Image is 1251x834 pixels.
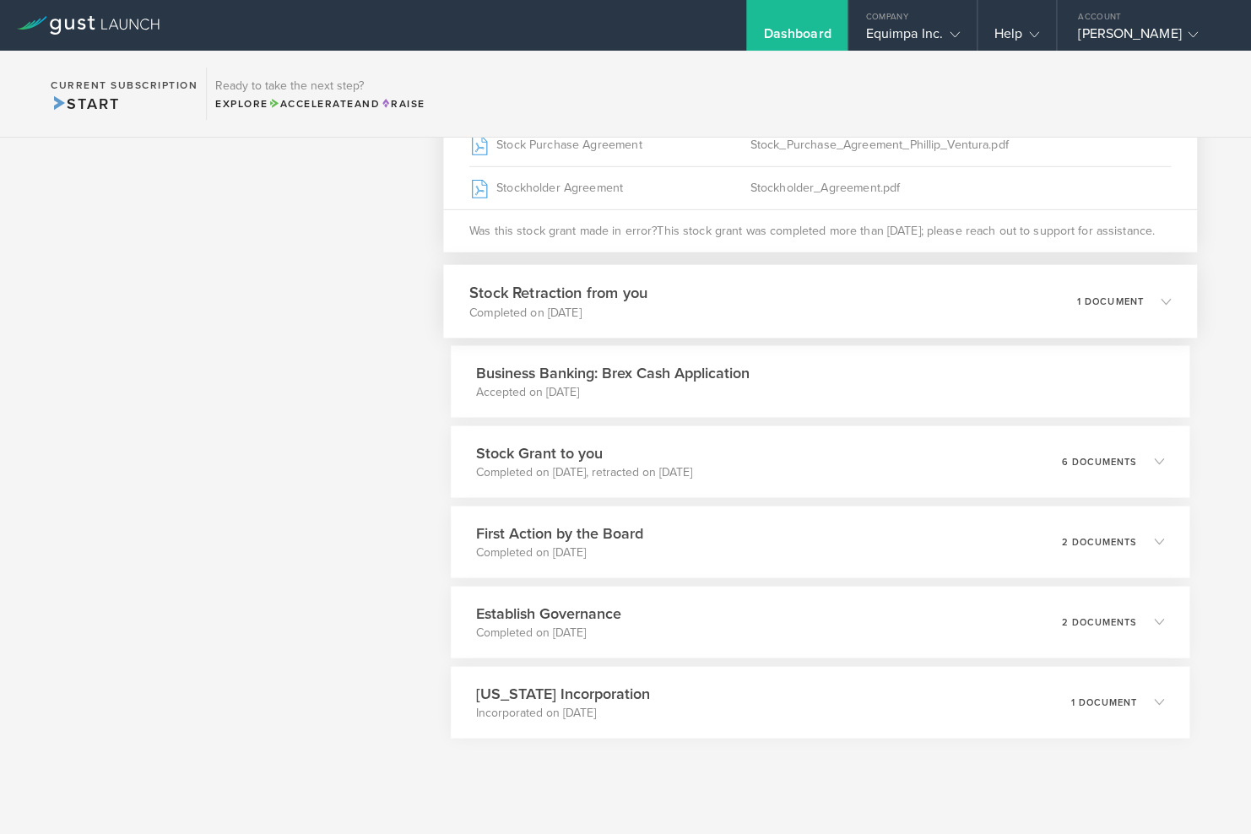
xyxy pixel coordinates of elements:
[476,383,750,400] p: Accepted on [DATE]
[1062,537,1137,546] p: 2 documents
[1167,753,1251,834] iframe: Chat Widget
[215,96,425,111] div: Explore
[1076,295,1144,305] p: 1 document
[443,208,1197,252] div: Was this stock grant made in error?
[657,222,1155,239] span: This stock grant was completed more than [DATE]; please reach out to support for assistance.
[750,123,1171,165] div: Stock_Purchase_Agreement_Phillip_Ventura.pdf
[51,80,198,90] h2: Current Subscription
[750,166,1171,208] div: Stockholder_Agreement.pdf
[469,123,750,165] div: Stock Purchase Agreement
[476,361,750,383] h3: Business Banking: Brex Cash Application
[206,68,433,120] div: Ready to take the next step?ExploreAccelerateandRaise
[476,522,643,544] h3: First Action by the Board
[476,463,692,480] p: Completed on [DATE], retracted on [DATE]
[1062,617,1137,626] p: 2 documents
[476,602,621,624] h3: Establish Governance
[476,624,621,641] p: Completed on [DATE]
[469,166,750,208] div: Stockholder Agreement
[476,544,643,561] p: Completed on [DATE]
[476,704,650,721] p: Incorporated on [DATE]
[865,25,959,51] div: Equimpa Inc.
[268,98,355,110] span: Accelerate
[476,441,692,463] h3: Stock Grant to you
[469,303,647,320] p: Completed on [DATE]
[994,25,1039,51] div: Help
[476,682,650,704] h3: [US_STATE] Incorporation
[268,98,381,110] span: and
[51,95,119,113] span: Start
[215,80,425,92] h3: Ready to take the next step?
[1062,457,1137,466] p: 6 documents
[380,98,425,110] span: Raise
[1078,25,1221,51] div: [PERSON_NAME]
[763,25,831,51] div: Dashboard
[1071,697,1137,707] p: 1 document
[469,281,647,304] h3: Stock Retraction from you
